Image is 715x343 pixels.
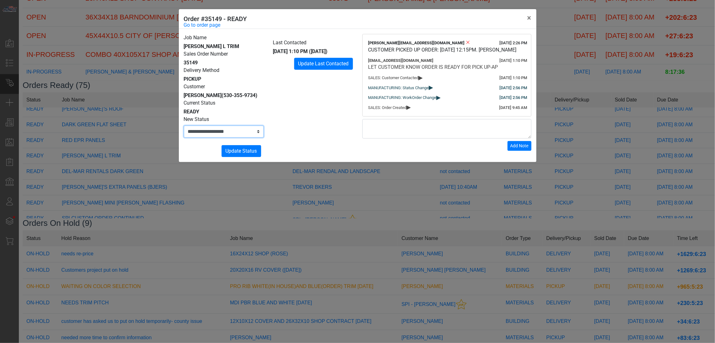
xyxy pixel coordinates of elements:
[368,85,525,91] div: MANUFACTURING: Status Change
[294,58,353,70] button: Update Last Contacted
[419,75,423,79] span: ▸
[500,40,527,46] div: [DATE] 2:26 PM
[184,83,205,90] label: Customer
[226,148,257,154] span: Update Status
[368,75,525,81] div: SALES: Customer Contacted
[184,59,264,67] div: 35149
[508,141,531,151] button: Add Note
[273,48,328,54] span: [DATE] 1:10 PM ([DATE])
[500,85,527,91] div: [DATE] 2:56 PM
[184,34,207,41] label: Job Name
[368,46,525,54] div: CUSTOMER PICKED UP ORDER: [DATE] 12:15PM. [PERSON_NAME]
[184,99,216,107] label: Current Status
[429,85,433,89] span: ▸
[368,58,434,63] span: [EMAIL_ADDRESS][DOMAIN_NAME]
[184,116,209,123] label: New Status
[368,63,525,71] div: LET CUSTOMER KNOW ORDER IS READY FOR PICK UP-AP
[273,39,307,46] label: Last Contacted
[184,43,239,49] span: [PERSON_NAME] L TRIM
[407,105,411,109] span: ▸
[500,57,527,64] div: [DATE] 1:10 PM
[184,67,220,74] label: Delivery Method
[510,143,529,148] span: Add Note
[500,75,527,81] div: [DATE] 1:10 PM
[184,21,221,29] a: Go to order page
[499,105,527,111] div: [DATE] 9:45 AM
[222,92,258,98] span: (530-355-9734)
[500,95,527,101] div: [DATE] 2:56 PM
[184,92,264,99] div: [PERSON_NAME]
[522,9,536,27] button: Close
[437,95,441,99] span: ▸
[184,75,264,83] div: PICKUP
[368,105,525,111] div: SALES: Order Created
[184,50,228,58] label: Sales Order Number
[184,14,247,24] h5: Order #35149 - READY
[368,95,525,101] div: MANUFACTURING: WorkOrder Change
[184,108,264,116] div: READY
[222,145,261,157] button: Update Status
[368,41,465,45] span: [PERSON_NAME][EMAIL_ADDRESS][DOMAIN_NAME]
